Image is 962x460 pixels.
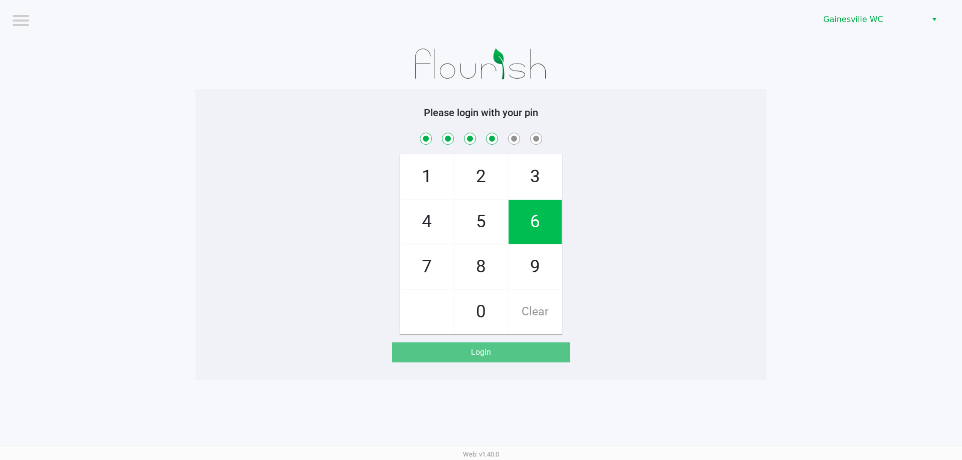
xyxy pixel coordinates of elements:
span: 1 [400,155,453,199]
button: Select [927,11,941,29]
span: 0 [454,290,508,334]
span: 8 [454,245,508,289]
h5: Please login with your pin [203,107,759,119]
span: 5 [454,200,508,244]
span: Gainesville WC [823,14,921,26]
span: Web: v1.40.0 [463,450,499,458]
span: 6 [509,200,562,244]
span: 4 [400,200,453,244]
span: 9 [509,245,562,289]
span: 7 [400,245,453,289]
span: 2 [454,155,508,199]
span: 3 [509,155,562,199]
span: Clear [509,290,562,334]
